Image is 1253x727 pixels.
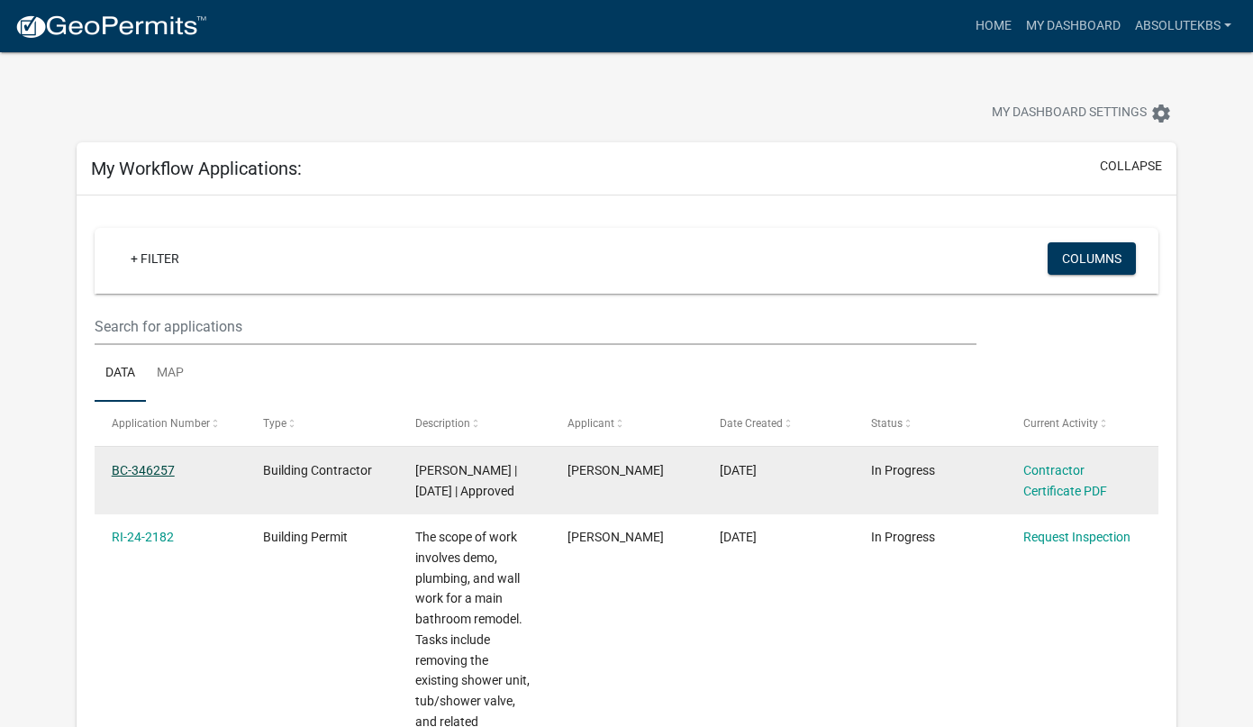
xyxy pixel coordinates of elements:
span: Type [263,417,286,430]
span: ELLEN FRANKO [567,530,664,544]
span: My Dashboard Settings [992,103,1147,124]
i: settings [1150,103,1172,124]
a: Home [968,9,1019,43]
span: Status [871,417,903,430]
datatable-header-cell: Description [398,402,550,445]
datatable-header-cell: Date Created [702,402,854,445]
datatable-header-cell: Status [854,402,1006,445]
a: Map [146,345,195,403]
a: My Dashboard [1019,9,1128,43]
a: + Filter [116,242,194,275]
span: Date Created [720,417,783,430]
datatable-header-cell: Applicant [550,402,703,445]
a: RI-24-2182 [112,530,174,544]
span: Building Contractor [263,463,372,477]
button: My Dashboard Settingssettings [977,95,1186,131]
a: Request Inspection [1023,530,1130,544]
datatable-header-cell: Application Number [95,402,247,445]
a: Absolutekbs [1128,9,1239,43]
span: In Progress [871,530,935,544]
span: ELLEN FRANKO [567,463,664,477]
span: Description [415,417,470,430]
span: ELLEN FRANKO | 01/01/2025 | Approved [415,463,517,498]
button: collapse [1100,157,1162,176]
span: 12/10/2024 [720,463,757,477]
span: In Progress [871,463,935,477]
a: BC-346257 [112,463,175,477]
span: Application Number [112,417,210,430]
h5: My Workflow Applications: [91,158,302,179]
a: Contractor Certificate PDF [1023,463,1107,498]
datatable-header-cell: Current Activity [1006,402,1158,445]
span: Building Permit [263,530,348,544]
input: Search for applications [95,308,977,345]
span: 11/15/2024 [720,530,757,544]
span: Current Activity [1023,417,1098,430]
datatable-header-cell: Type [246,402,398,445]
a: Data [95,345,146,403]
span: Applicant [567,417,614,430]
button: Columns [1048,242,1136,275]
